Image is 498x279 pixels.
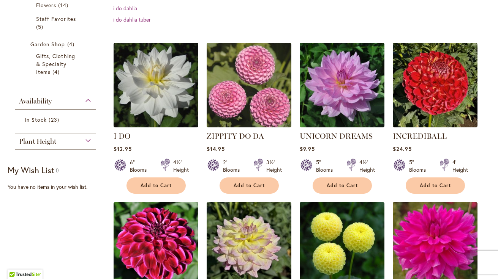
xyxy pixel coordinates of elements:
[207,43,291,127] img: ZIPPITY DO DA
[393,132,447,141] a: INCREDIBALL
[67,40,76,48] span: 4
[316,158,337,174] div: 5" Blooms
[359,158,375,174] div: 4½' Height
[113,5,137,12] a: i do dahlia
[220,177,279,194] button: Add to Cart
[30,41,65,48] span: Garden Shop
[300,43,384,127] img: UNICORN DREAMS
[25,116,47,123] span: In Stock
[406,177,465,194] button: Add to Cart
[52,68,62,76] span: 4
[327,182,358,189] span: Add to Cart
[8,165,54,176] strong: My Wish List
[207,132,264,141] a: ZIPPITY DO DA
[36,23,45,31] span: 5
[114,145,132,152] span: $12.95
[452,158,468,174] div: 4' Height
[300,122,384,129] a: UNICORN DREAMS
[114,122,198,129] a: I DO
[409,158,430,174] div: 5" Blooms
[6,252,27,273] iframe: Launch Accessibility Center
[130,158,151,174] div: 6" Blooms
[36,52,75,75] span: Gifts, Clothing & Specialty Items
[300,145,315,152] span: $9.95
[36,52,77,76] a: Gifts, Clothing &amp; Specialty Items
[266,158,282,174] div: 3½' Height
[36,15,76,22] span: Staff Favorites
[19,137,56,146] span: Plant Height
[207,145,225,152] span: $14.95
[393,122,477,129] a: Incrediball
[234,182,265,189] span: Add to Cart
[8,183,108,191] div: You have no items in your wish list.
[223,158,244,174] div: 2" Blooms
[393,43,477,127] img: Incrediball
[113,16,151,23] a: i do dahlia tuber
[25,116,88,124] a: In Stock 23
[300,132,373,141] a: UNICORN DREAMS
[30,40,82,48] a: Garden Shop
[126,177,186,194] button: Add to Cart
[36,15,77,31] a: Staff Favorites
[114,132,130,141] a: I DO
[19,97,52,105] span: Availability
[49,116,61,124] span: 23
[114,43,198,127] img: I DO
[141,182,172,189] span: Add to Cart
[420,182,451,189] span: Add to Cart
[393,145,412,152] span: $24.95
[207,122,291,129] a: ZIPPITY DO DA
[58,1,70,9] span: 14
[173,158,189,174] div: 4½' Height
[313,177,372,194] button: Add to Cart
